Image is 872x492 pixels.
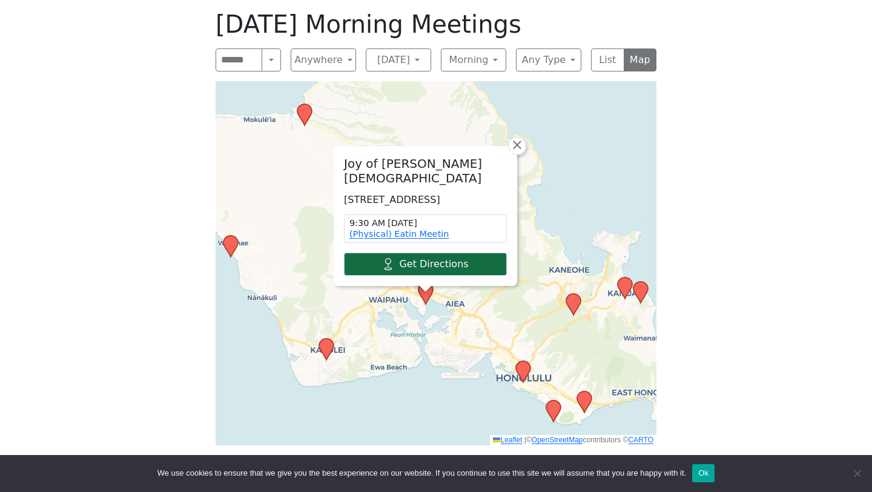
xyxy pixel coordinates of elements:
[524,436,526,444] span: |
[508,137,526,155] a: Close popup
[344,193,507,207] p: [STREET_ADDRESS]
[349,229,449,239] a: (Physical) Eatin Meetin
[490,435,656,445] div: © contributors ©
[624,48,657,71] button: Map
[291,48,356,71] button: Anywhere
[388,218,417,229] span: [DATE]
[344,156,507,185] h2: Joy of [PERSON_NAME][DEMOGRAPHIC_DATA]
[344,253,507,276] a: Get Directions
[532,436,583,444] a: OpenStreetMap
[851,467,863,479] span: No
[591,48,624,71] button: List
[262,48,281,71] button: Search
[157,467,686,479] span: We use cookies to ensure that we give you the best experience on our website. If you continue to ...
[216,48,262,71] input: Search
[366,48,431,71] button: [DATE]
[516,48,581,71] button: Any Type
[511,138,523,152] span: ×
[216,10,656,39] h1: [DATE] Morning Meetings
[441,48,506,71] button: Morning
[628,436,653,444] a: CARTO
[349,218,501,229] time: 9:30 AM
[692,464,715,482] button: Ok
[493,436,522,444] a: Leaflet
